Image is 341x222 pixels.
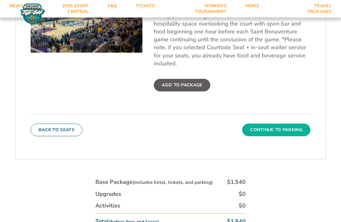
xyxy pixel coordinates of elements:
label: Add To Package [154,79,210,92]
div: Activities [95,202,120,210]
button: Back To Seats [31,124,82,137]
div: $0 [239,202,246,210]
div: $0 [239,190,246,198]
p: Live it up in the official premium hospitality space before and during your team's games. You wil... [154,4,310,68]
button: Continue To Parking [242,124,310,137]
small: (includes hotel, tickets, and parking) [133,179,213,186]
div: Base Package [95,178,213,186]
div: Upgrades [95,190,121,198]
div: $1,540 [227,178,246,186]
